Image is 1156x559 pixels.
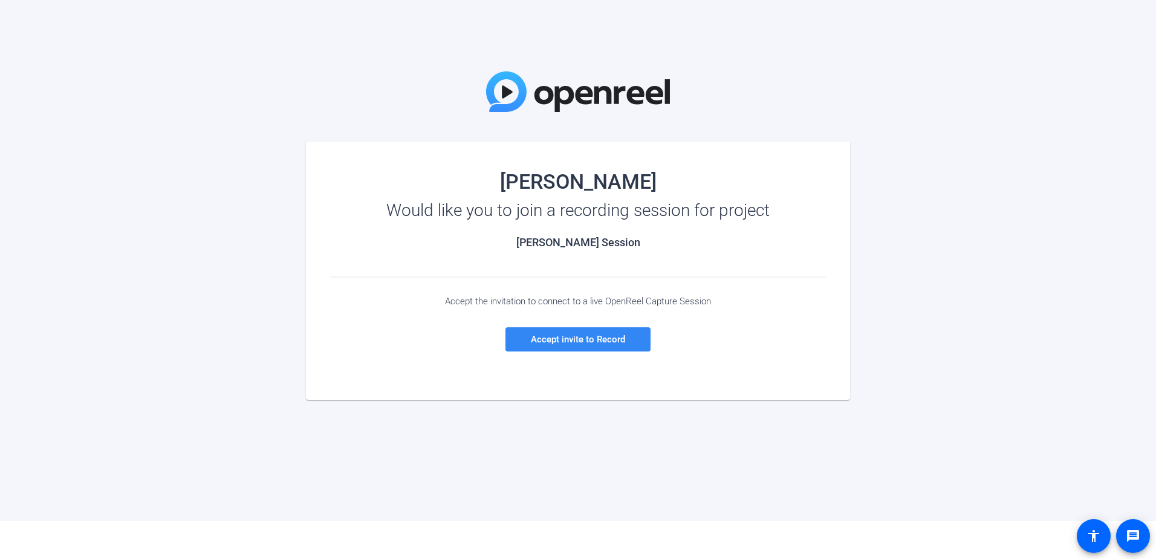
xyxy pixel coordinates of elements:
div: Would like you to join a recording session for project [330,201,826,220]
span: Accept invite to Record [531,334,625,345]
div: Accept the invitation to connect to a live OpenReel Capture Session [330,296,826,307]
div: [PERSON_NAME] [330,172,826,191]
mat-icon: message [1126,529,1140,543]
mat-icon: accessibility [1086,529,1101,543]
h2: [PERSON_NAME] Session [330,236,826,249]
a: Accept invite to Record [505,327,651,351]
img: OpenReel Logo [486,71,670,112]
